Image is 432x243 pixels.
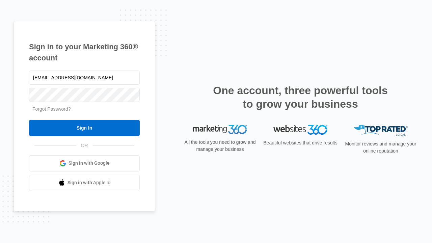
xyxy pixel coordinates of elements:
[273,125,327,135] img: Websites 360
[29,41,140,63] h1: Sign in to your Marketing 360® account
[263,139,338,146] p: Beautiful websites that drive results
[29,71,140,85] input: Email
[32,106,71,112] a: Forgot Password?
[67,179,111,186] span: Sign in with Apple Id
[354,125,408,136] img: Top Rated Local
[211,84,390,111] h2: One account, three powerful tools to grow your business
[69,160,110,167] span: Sign in with Google
[76,142,93,149] span: OR
[29,155,140,171] a: Sign in with Google
[29,120,140,136] input: Sign In
[182,139,258,153] p: All the tools you need to grow and manage your business
[343,140,418,155] p: Monitor reviews and manage your online reputation
[193,125,247,134] img: Marketing 360
[29,175,140,191] a: Sign in with Apple Id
